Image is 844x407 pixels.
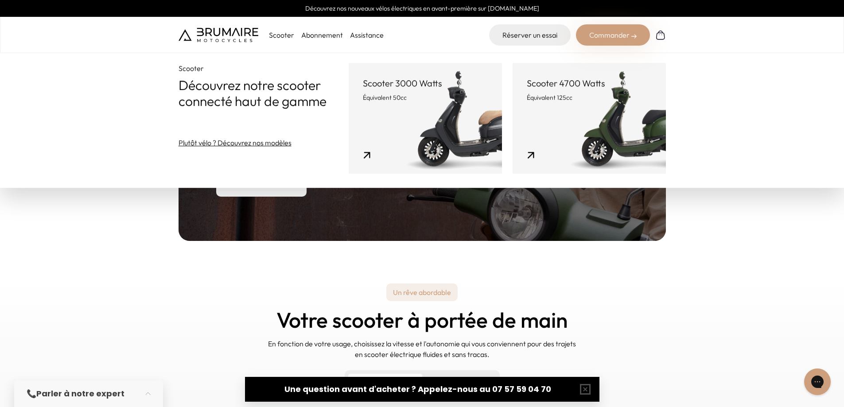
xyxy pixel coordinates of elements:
[631,34,637,39] img: right-arrow-2.png
[269,30,294,40] p: Scooter
[422,374,496,397] div: 4700 Watts
[179,77,349,109] p: Découvrez notre scooter connecté haut de gamme
[527,77,652,89] p: Scooter 4700 Watts
[179,63,349,74] p: Scooter
[527,93,652,102] p: Équivalent 125cc
[179,28,258,42] img: Brumaire Motocycles
[513,63,666,174] a: Scooter 4700 Watts Équivalent 125cc
[489,24,571,46] a: Réserver un essai
[363,93,488,102] p: Équivalent 50cc
[350,31,384,39] a: Assistance
[267,338,577,360] p: En fonction de votre usage, choisissez la vitesse et l'autonomie qui vous conviennent pour des tr...
[576,24,650,46] div: Commander
[655,30,666,40] img: Panier
[349,63,502,174] a: Scooter 3000 Watts Équivalent 50cc
[301,31,343,39] a: Abonnement
[179,137,292,148] a: Plutôt vélo ? Découvrez nos modèles
[386,283,458,301] p: Un rêve abordable
[348,374,422,397] div: 3000 Watts
[276,308,568,332] h2: Votre scooter à portée de main
[800,365,835,398] iframe: Gorgias live chat messenger
[363,77,488,89] p: Scooter 3000 Watts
